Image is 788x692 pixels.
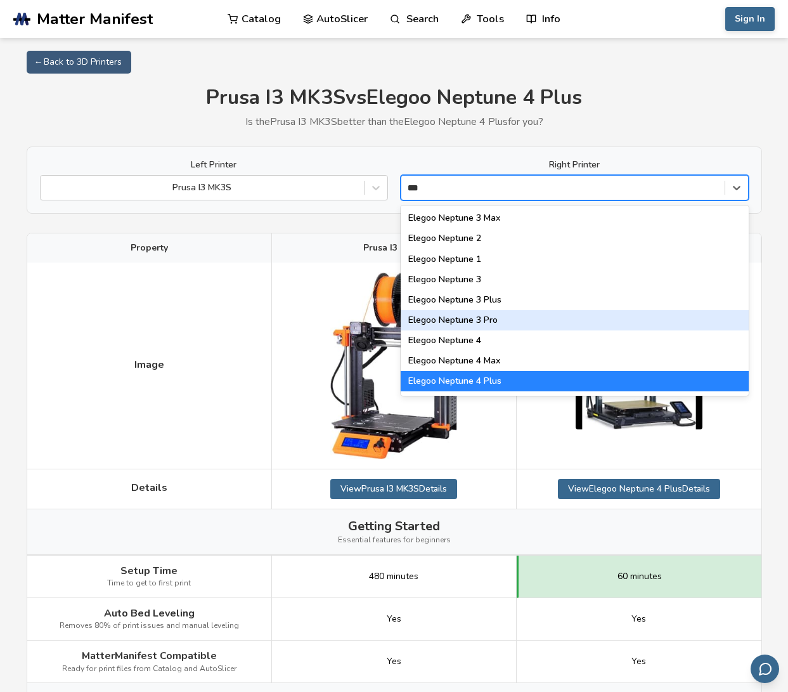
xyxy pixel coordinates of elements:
div: Elegoo Neptune 3 Plus [401,290,749,310]
span: 480 minutes [369,571,418,582]
span: 60 minutes [617,571,662,582]
a: ViewElegoo Neptune 4 PlusDetails [558,479,720,499]
span: Setup Time [120,565,178,577]
img: Prusa I3 MK3S [330,272,457,459]
label: Left Printer [40,160,388,170]
span: MatterManifest Compatible [82,650,217,662]
div: Elegoo Neptune 4 Pro [401,391,749,412]
span: Prusa I3 MK3S [363,243,424,253]
span: Yes [631,614,646,624]
input: Prusa I3 MK3S [47,183,49,193]
span: Yes [387,656,401,667]
span: Getting Started [348,519,440,533]
span: Image [134,359,164,370]
span: Property [131,243,168,253]
button: Sign In [725,7,775,31]
span: Matter Manifest [37,10,153,28]
div: Elegoo Neptune 3 Pro [401,310,749,330]
div: Elegoo Neptune 3 Max [401,208,749,228]
button: Send feedback via email [751,655,779,683]
div: Elegoo Neptune 1 [401,249,749,270]
div: Elegoo Neptune 3 [401,270,749,290]
span: Details [131,482,167,493]
span: Yes [631,656,646,667]
span: Removes 80% of print issues and manual leveling [60,622,239,630]
span: Essential features for beginners [338,536,451,545]
span: Time to get to first print [107,579,191,588]
span: Auto Bed Leveling [104,608,195,619]
div: Elegoo Neptune 4 Max [401,351,749,371]
div: Elegoo Neptune 4 [401,330,749,351]
a: ← Back to 3D Printers [27,51,131,74]
span: Yes [387,614,401,624]
span: Ready for print files from Catalog and AutoSlicer [62,665,236,674]
div: Elegoo Neptune 4 Plus [401,371,749,391]
a: ViewPrusa I3 MK3SDetails [330,479,457,499]
h1: Prusa I3 MK3S vs Elegoo Neptune 4 Plus [27,86,762,110]
label: Right Printer [401,160,749,170]
div: Elegoo Neptune 2 [401,228,749,249]
input: Elegoo Neptune 3 MaxElegoo Neptune 2Elegoo Neptune 1Elegoo Neptune 3Elegoo Neptune 3 PlusElegoo N... [408,183,425,193]
p: Is the Prusa I3 MK3S better than the Elegoo Neptune 4 Plus for you? [27,116,762,127]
